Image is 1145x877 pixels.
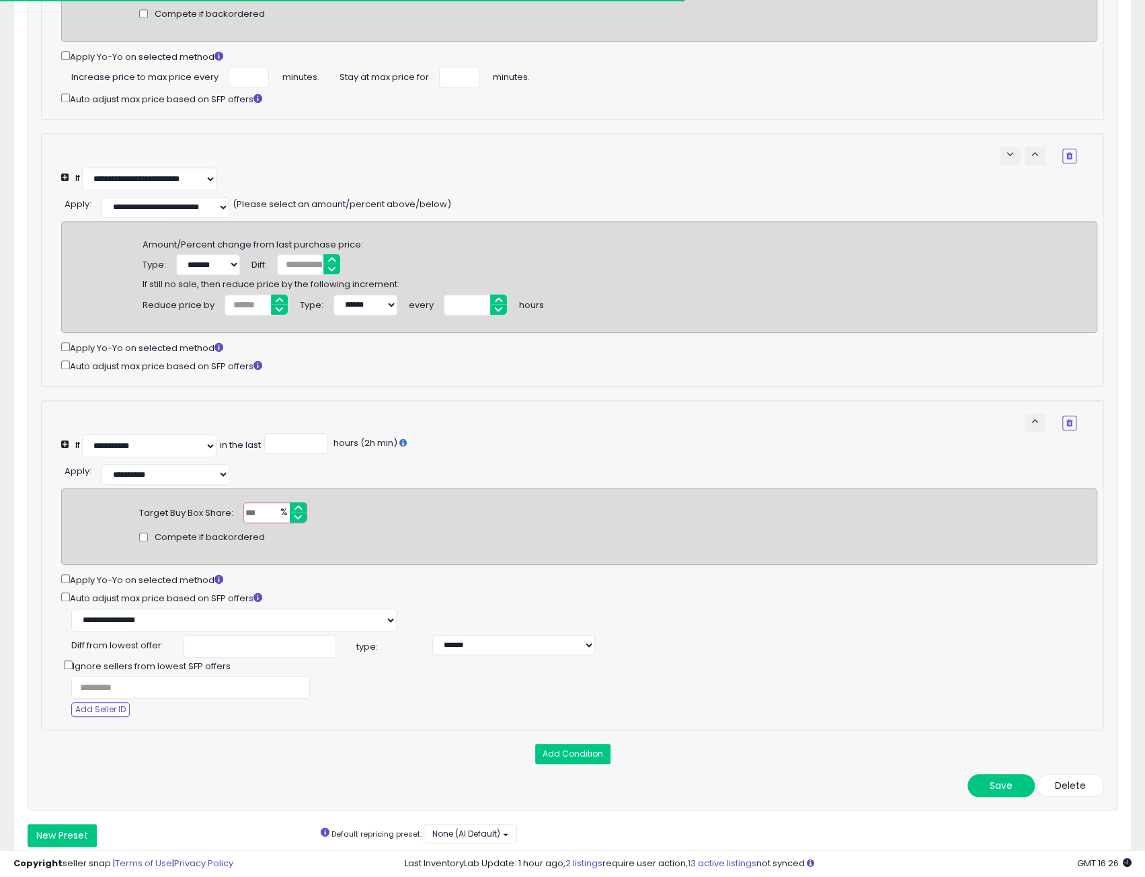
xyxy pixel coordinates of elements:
div: Reduce price by [143,295,214,312]
a: 13 active listings [688,857,756,870]
span: Compete if backordered [155,531,265,544]
span: keyboard_arrow_up [1029,148,1041,161]
strong: Copyright [13,857,63,870]
div: hours [519,295,544,312]
i: Click here to read more about un-synced listings. [807,859,814,868]
div: every [409,295,434,312]
span: Compete if backordered [155,8,265,21]
i: Remove Condition [1066,419,1072,427]
span: minutes. [493,67,530,84]
span: None (AI Default) [432,828,500,839]
div: Apply Yo-Yo on selected method [61,48,1097,64]
div: Auto adjust max price based on SFP offers [61,590,1097,605]
div: Apply Yo-Yo on selected method [61,340,1097,355]
span: Stay at max price for [340,67,429,84]
div: Last InventoryLab Update: 1 hour ago, require user action, not synced. [405,857,1132,870]
span: minutes. [282,67,319,84]
button: Add Seller ID [71,702,130,717]
div: : [65,461,91,478]
button: keyboard_arrow_up [1025,147,1045,165]
div: Type: [143,254,166,272]
button: None (AI Default) [424,824,517,843]
div: Auto adjust max price based on SFP offers [61,358,1097,373]
i: Remove Condition [1066,152,1072,160]
div: Target Buy Box Share: [139,502,233,520]
button: Save [968,774,1035,797]
div: in the last [220,439,261,452]
button: Add Condition [535,744,610,764]
button: keyboard_arrow_down [1000,147,1021,165]
span: keyboard_arrow_up [1029,415,1041,428]
span: Apply [65,198,89,211]
button: Delete [1037,774,1104,797]
div: Type: [300,295,323,312]
span: If still no sale, then reduce price by the following increment: [143,273,399,291]
div: Auto adjust max price based on SFP offers [61,91,1097,106]
div: Ignore sellers from lowest SFP offers [51,658,580,673]
a: 2 listings [565,857,602,870]
button: keyboard_arrow_up [1025,414,1045,432]
small: Default repricing preset: [331,828,422,839]
span: (Please select an amount/percent above/below) [233,194,451,211]
span: Amount/Percent change from last purchase price: [143,233,363,251]
span: Diff from lowest offer: [71,635,163,652]
span: hours (2h min) [331,436,397,449]
span: Increase price to max price every [71,67,219,84]
div: Diff: [251,254,267,272]
div: Apply Yo-Yo on selected method [61,572,1097,587]
span: 2025-09-11 16:26 GMT [1077,857,1132,870]
span: type: [346,641,432,654]
span: keyboard_arrow_down [1004,148,1017,161]
span: % [272,503,294,523]
a: Privacy Policy [174,857,233,870]
button: New Preset [28,824,97,847]
span: Apply [65,465,89,478]
div: seller snap | | [13,857,233,870]
a: Terms of Use [115,857,172,870]
div: : [65,194,91,211]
